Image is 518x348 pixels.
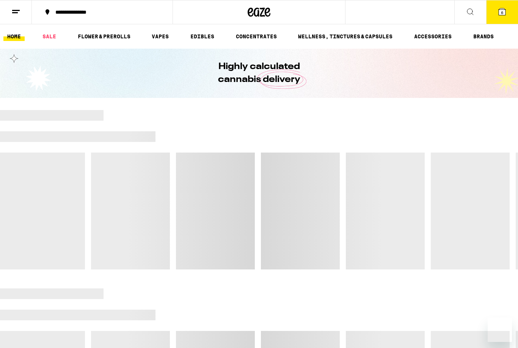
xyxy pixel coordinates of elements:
[486,0,518,24] button: 6
[232,32,281,41] a: CONCENTRATES
[196,60,322,86] h1: Highly calculated cannabis delivery
[187,32,218,41] a: EDIBLES
[294,32,396,41] a: WELLNESS, TINCTURES & CAPSULES
[410,32,455,41] a: ACCESSORIES
[469,32,498,41] a: BRANDS
[39,32,60,41] a: SALE
[501,10,503,15] span: 6
[3,32,25,41] a: HOME
[488,318,512,342] iframe: Button to launch messaging window
[148,32,173,41] a: VAPES
[74,32,134,41] a: FLOWER & PREROLLS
